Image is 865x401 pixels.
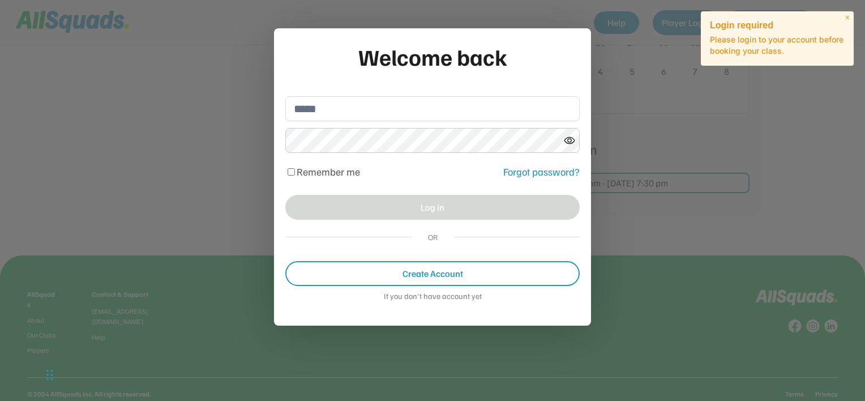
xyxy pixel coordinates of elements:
[285,195,580,220] button: Log in
[285,261,580,286] button: Create Account
[285,292,580,303] div: If you don't have account yet
[710,20,845,30] h2: Login required
[845,13,850,23] span: ×
[285,40,580,74] div: Welcome back
[423,231,443,243] div: OR
[297,165,360,178] label: Remember me
[710,34,845,57] p: Please login to your account before booking your class.
[503,164,580,180] div: Forgot password?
